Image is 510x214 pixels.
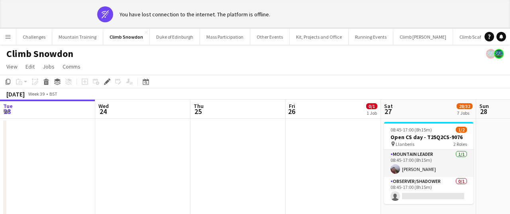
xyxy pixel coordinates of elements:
[194,102,204,110] span: Thu
[457,110,472,116] div: 7 Jobs
[478,107,489,116] span: 28
[486,49,496,59] app-user-avatar: Staff RAW Adventures
[289,102,295,110] span: Fri
[290,29,349,45] button: Kit, Projects and Office
[349,29,393,45] button: Running Events
[384,177,473,204] app-card-role: Observer/Shadower0/108:45-17:00 (8h15m)
[396,141,414,147] span: Llanberis
[384,102,393,110] span: Sat
[393,29,453,45] button: Climb [PERSON_NAME]
[120,11,270,18] div: You have lost connection to the internet. The platform is offline.
[63,63,80,70] span: Comms
[390,127,432,133] span: 08:45-17:00 (8h15m)
[384,150,473,177] app-card-role: Mountain Leader1/108:45-17:00 (8h15m)[PERSON_NAME]
[200,29,250,45] button: Mass Participation
[59,61,84,72] a: Comms
[22,61,38,72] a: Edit
[456,127,467,133] span: 1/2
[457,103,473,109] span: 28/32
[98,102,109,110] span: Wed
[150,29,200,45] button: Duke of Edinburgh
[16,29,52,45] button: Challenges
[479,102,489,110] span: Sun
[6,63,18,70] span: View
[2,107,13,116] span: 23
[250,29,290,45] button: Other Events
[453,141,467,147] span: 2 Roles
[288,107,295,116] span: 26
[6,48,73,60] h1: Climb Snowdon
[192,107,204,116] span: 25
[43,63,55,70] span: Jobs
[49,91,57,97] div: BST
[39,61,58,72] a: Jobs
[3,61,21,72] a: View
[383,107,393,116] span: 27
[494,49,504,59] app-user-avatar: Staff RAW Adventures
[52,29,103,45] button: Mountain Training
[97,107,109,116] span: 24
[453,29,502,45] button: Climb Scafell Pike
[26,91,46,97] span: Week 39
[366,103,377,109] span: 0/1
[384,122,473,204] app-job-card: 08:45-17:00 (8h15m)1/2Open CS day - T25Q2CS-9076 Llanberis2 RolesMountain Leader1/108:45-17:00 (8...
[6,90,25,98] div: [DATE]
[103,29,150,45] button: Climb Snowdon
[25,63,35,70] span: Edit
[367,110,377,116] div: 1 Job
[3,102,13,110] span: Tue
[384,134,473,141] h3: Open CS day - T25Q2CS-9076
